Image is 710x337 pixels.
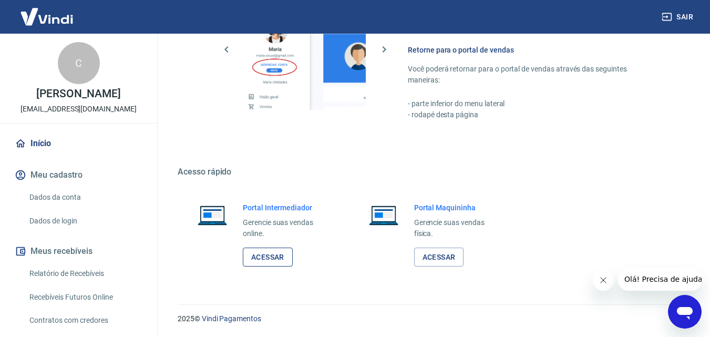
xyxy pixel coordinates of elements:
p: Gerencie suas vendas física. [414,217,501,239]
iframe: Fechar mensagem [593,270,614,291]
a: Acessar [414,248,464,267]
a: Relatório de Recebíveis [25,263,145,284]
h6: Portal Maquininha [414,202,501,213]
img: Vindi [13,1,81,33]
div: C [58,42,100,84]
p: Você poderá retornar para o portal de vendas através das seguintes maneiras: [408,64,660,86]
iframe: Mensagem da empresa [618,268,702,291]
span: Olá! Precisa de ajuda? [6,7,88,16]
iframe: Botão para abrir a janela de mensagens [668,295,702,329]
h5: Acesso rápido [178,167,685,177]
p: Gerencie suas vendas online. [243,217,330,239]
a: Início [13,132,145,155]
a: Contratos com credores [25,310,145,331]
p: 2025 © [178,313,685,324]
a: Vindi Pagamentos [202,314,261,323]
img: Imagem de um notebook aberto [362,202,406,228]
button: Meu cadastro [13,164,145,187]
button: Meus recebíveis [13,240,145,263]
p: - parte inferior do menu lateral [408,98,660,109]
a: Dados da conta [25,187,145,208]
p: - rodapé desta página [408,109,660,120]
a: Dados de login [25,210,145,232]
button: Sair [660,7,697,27]
h6: Portal Intermediador [243,202,330,213]
a: Acessar [243,248,293,267]
a: Recebíveis Futuros Online [25,287,145,308]
p: [EMAIL_ADDRESS][DOMAIN_NAME] [20,104,137,115]
h6: Retorne para o portal de vendas [408,45,660,55]
img: Imagem de um notebook aberto [190,202,234,228]
p: [PERSON_NAME] [36,88,120,99]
